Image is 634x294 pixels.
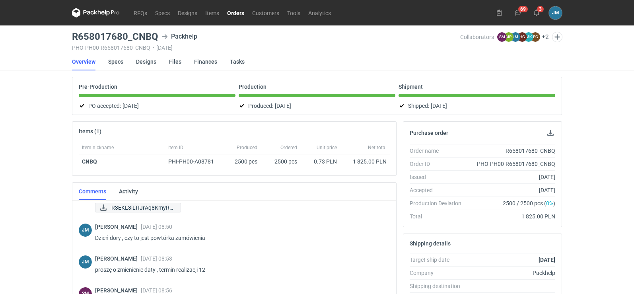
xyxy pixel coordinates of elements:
div: R658017680_CNBQ [468,147,555,155]
a: Comments [79,183,106,200]
a: Overview [72,53,95,70]
div: Shipping destination [410,282,468,290]
h2: Purchase order [410,130,448,136]
strong: [DATE] [539,257,555,263]
span: [PERSON_NAME] [95,255,141,262]
figcaption: MP [504,32,513,42]
div: 1 825.00 PLN [468,212,555,220]
figcaption: JM [79,255,92,269]
span: [DATE] [431,101,447,111]
div: Shipped: [399,101,555,111]
p: Dzień dory , czy to jest powtórka zamówienia [95,233,383,243]
a: Activity [119,183,138,200]
a: Finances [194,53,217,70]
div: Production Deviation [410,199,468,207]
figcaption: SM [497,32,507,42]
span: Item nickname [82,144,114,151]
p: Production [239,84,266,90]
figcaption: JM [511,32,520,42]
figcaption: PG [531,32,540,42]
div: Joanna Myślak [79,255,92,269]
div: Joanna Myślak [549,6,562,19]
h2: Items (1) [79,128,101,134]
div: PO accepted: [79,101,235,111]
div: Packhelp [468,269,555,277]
span: [DATE] 08:50 [141,224,172,230]
h3: R658017680_CNBQ [72,32,158,41]
div: PHO-PH00-R658017680_CNBQ [468,160,555,168]
figcaption: JM [79,224,92,237]
a: Specs [108,53,123,70]
div: 1 825.00 PLN [343,158,387,165]
a: Files [169,53,181,70]
a: Items [201,8,223,18]
span: [PERSON_NAME] [95,224,141,230]
a: R3EKL3iLTIJrAq8KmyR5... [95,203,181,212]
span: Ordered [280,144,297,151]
div: 0.73 PLN [303,158,337,165]
button: 69 [511,6,524,19]
div: Joanna Myślak [79,224,92,237]
span: Collaborators [460,34,494,40]
span: [DATE] [123,101,139,111]
span: [PERSON_NAME] [95,287,141,294]
div: Order name [410,147,468,155]
figcaption: MK [524,32,533,42]
button: 3 [530,6,543,19]
div: Issued [410,173,468,181]
div: Target ship date [410,256,468,264]
button: Edit collaborators [552,32,562,42]
p: proszę o zmienienie daty , termin realizacji 12 [95,265,383,275]
div: R3EKL3iLTIJrAq8KmyR53kzItkWXnUAnJHQJQHQg.docx [95,203,175,212]
span: 2500 / 2500 pcs ( ) [503,199,555,207]
a: Specs [151,8,174,18]
p: Shipment [399,84,423,90]
div: Company [410,269,468,277]
figcaption: HG [517,32,527,42]
div: 2500 pcs [225,154,261,169]
a: Orders [223,8,248,18]
span: 0% [546,200,553,206]
div: Order ID [410,160,468,168]
div: Packhelp [161,32,197,41]
div: [DATE] [468,173,555,181]
a: Analytics [304,8,335,18]
h2: Shipping details [410,240,451,247]
div: Total [410,212,468,220]
button: Download PO [546,128,555,138]
span: Produced [237,144,257,151]
span: [DATE] 08:53 [141,255,172,262]
a: Customers [248,8,283,18]
div: Produced: [239,101,395,111]
button: JM [549,6,562,19]
span: [DATE] [275,101,291,111]
a: Tools [283,8,304,18]
strong: CNBQ [82,158,97,165]
div: [DATE] [468,186,555,194]
a: Tasks [230,53,245,70]
button: +2 [542,33,549,41]
div: 2500 pcs [261,154,300,169]
div: PHI-PH00-A08781 [168,158,222,165]
span: Unit price [317,144,337,151]
span: Net total [368,144,387,151]
span: • [152,45,154,51]
span: R3EKL3iLTIJrAq8KmyR5... [111,203,174,212]
span: Item ID [168,144,183,151]
a: Designs [136,53,156,70]
a: RFQs [130,8,151,18]
svg: Packhelp Pro [72,8,120,18]
p: Pre-Production [79,84,117,90]
a: Designs [174,8,201,18]
div: Accepted [410,186,468,194]
span: [DATE] 08:56 [141,287,172,294]
div: PHO-PH00-R658017680_CNBQ [DATE] [72,45,460,51]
